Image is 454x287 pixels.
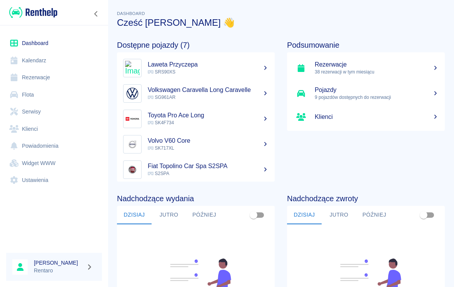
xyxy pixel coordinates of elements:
[34,259,83,267] h6: [PERSON_NAME]
[90,9,102,19] button: Zwiń nawigację
[117,55,275,81] a: ImageLaweta Przyczepa SRS90XS
[287,55,445,81] a: Rezerwacje38 rezerwacji w tym miesiącu
[152,206,186,224] button: Jutro
[125,61,140,75] img: Image
[117,206,152,224] button: Dzisiaj
[148,61,269,68] h5: Laweta Przyczepa
[148,86,269,94] h5: Volkswagen Caravella Long Caravelle
[117,40,275,50] h4: Dostępne pojazdy (7)
[117,194,275,203] h4: Nadchodzące wydania
[315,94,439,101] p: 9 pojazdów dostępnych do rezerwacji
[117,81,275,106] a: ImageVolkswagen Caravella Long Caravelle SG961AR
[6,6,57,19] a: Renthelp logo
[6,35,102,52] a: Dashboard
[117,11,145,16] span: Dashboard
[6,155,102,172] a: Widget WWW
[125,162,140,177] img: Image
[125,137,140,152] img: Image
[148,120,174,125] span: SK4F734
[315,86,439,94] h5: Pojazdy
[287,106,445,128] a: Klienci
[125,86,140,101] img: Image
[9,6,57,19] img: Renthelp logo
[148,95,175,100] span: SG961AR
[315,61,439,68] h5: Rezerwacje
[287,40,445,50] h4: Podsumowanie
[6,172,102,189] a: Ustawienia
[117,17,445,28] h3: Cześć [PERSON_NAME] 👋
[6,137,102,155] a: Powiadomienia
[148,112,269,119] h5: Toyota Pro Ace Long
[315,113,439,121] h5: Klienci
[356,206,392,224] button: Później
[6,120,102,138] a: Klienci
[416,208,431,222] span: Pokaż przypisane tylko do mnie
[322,206,356,224] button: Jutro
[6,69,102,86] a: Rezerwacje
[117,132,275,157] a: ImageVolvo V60 Core SK717XL
[117,106,275,132] a: ImageToyota Pro Ace Long SK4F734
[6,103,102,120] a: Serwisy
[117,157,275,182] a: ImageFiat Topolino Car Spa S2SPA S2SPA
[287,81,445,106] a: Pojazdy9 pojazdów dostępnych do rezerwacji
[186,206,222,224] button: Później
[6,52,102,69] a: Kalendarz
[125,112,140,126] img: Image
[287,206,322,224] button: Dzisiaj
[148,162,269,170] h5: Fiat Topolino Car Spa S2SPA
[148,137,269,145] h5: Volvo V60 Core
[148,145,174,151] span: SK717XL
[148,69,175,75] span: SRS90XS
[246,208,261,222] span: Pokaż przypisane tylko do mnie
[148,171,169,176] span: S2SPA
[6,86,102,103] a: Flota
[315,68,439,75] p: 38 rezerwacji w tym miesiącu
[34,267,83,275] p: Rentaro
[287,194,445,203] h4: Nadchodzące zwroty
